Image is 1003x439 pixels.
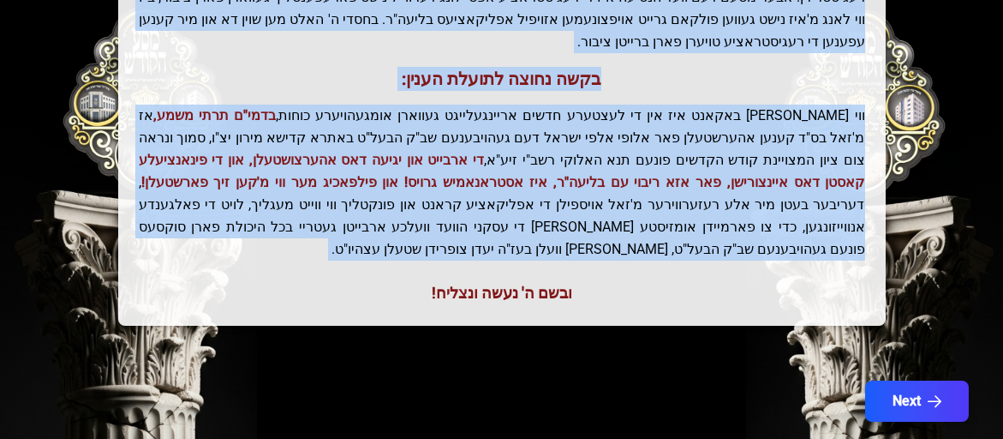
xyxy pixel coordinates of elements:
[139,281,865,305] div: ובשם ה' נעשה ונצליח!
[153,107,276,123] span: בדמי"ם תרתי משמע,
[865,381,969,422] button: Next
[139,105,865,261] p: ווי [PERSON_NAME] באקאנט איז אין די לעצטערע חדשים אריינגעלייגט געווארן אומגעהויערע כוחות, אז מ'זא...
[139,152,865,190] span: די ארבייט און יגיעה דאס אהערצושטעלן, און די פינאנציעלע קאסטן דאס איינצורישן, פאר אזא ריבוי עם בלי...
[139,67,865,91] h3: בקשה נחוצה לתועלת הענין:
